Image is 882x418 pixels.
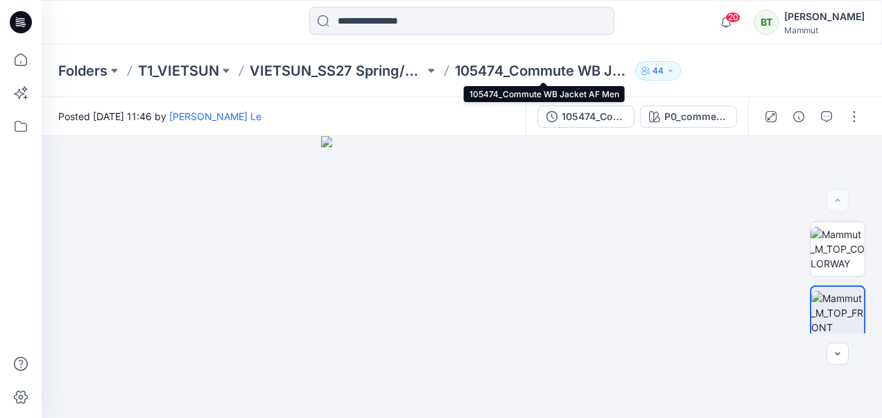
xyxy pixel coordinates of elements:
button: 44 [635,61,681,81]
div: [PERSON_NAME] [784,8,865,25]
div: Mammut [784,25,865,35]
img: Mammut_M_TOP_FRONT [811,291,864,335]
a: VIETSUN_SS27 Spring/Summer [GEOGRAPHIC_DATA] [250,61,424,81]
button: P0_comments [640,106,737,128]
img: Mammut_M_TOP_COLORWAY [811,227,865,271]
a: [PERSON_NAME] Le [169,110,261,122]
img: eyJhbGciOiJIUzI1NiIsImtpZCI6IjAiLCJzbHQiOiJzZXMiLCJ0eXAiOiJKV1QifQ.eyJkYXRhIjp7InR5cGUiOiJzdG9yYW... [321,136,603,418]
p: 105474_Commute WB Jacket AF Men [455,61,630,81]
button: Details [788,106,810,128]
div: BT [754,10,779,35]
a: T1_VIETSUN [138,61,219,81]
a: Folders [58,61,107,81]
button: 105474_Commute WB Jacket AF Men [537,106,634,128]
p: 44 [652,63,664,78]
span: Posted [DATE] 11:46 by [58,109,261,124]
div: 105474_Commute WB Jacket AF Men [562,109,625,124]
span: 20 [725,12,741,23]
div: P0_comments [664,109,728,124]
